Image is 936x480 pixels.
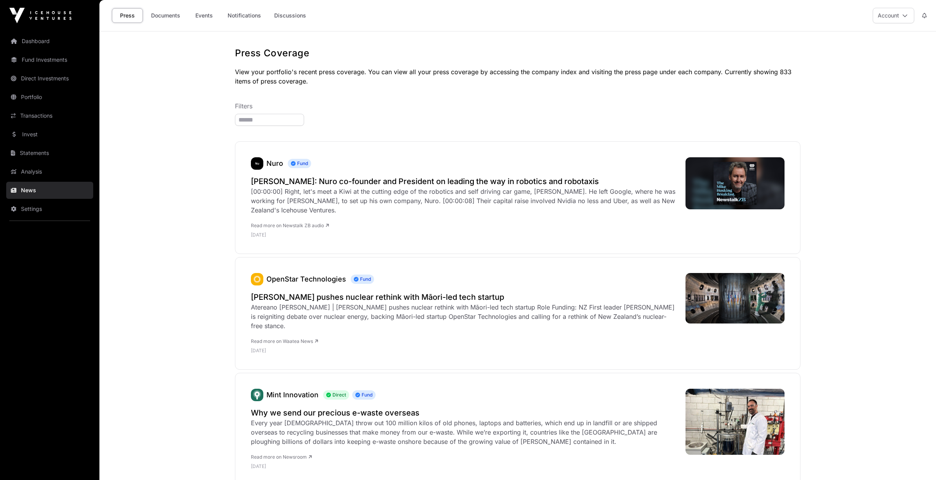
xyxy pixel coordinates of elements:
a: Press [112,8,143,23]
a: Statements [6,144,93,162]
div: Atereano [PERSON_NAME] | [PERSON_NAME] pushes nuclear rethink with Māori-led tech startup Role Fu... [251,303,678,330]
img: nuro436.png [251,157,263,170]
p: [DATE] [251,463,678,470]
p: [DATE] [251,232,678,238]
img: image.jpg [685,157,785,209]
iframe: Chat Widget [897,443,936,480]
a: Analysis [6,163,93,180]
a: [PERSON_NAME]: Nuro co-founder and President on leading the way in robotics and robotaxis [251,176,678,187]
button: Account [873,8,914,23]
p: [DATE] [251,348,678,354]
p: View your portfolio's recent press coverage. You can view all your press coverage by accessing th... [235,67,800,86]
a: Nuro [251,157,263,170]
a: Read more on Waatea News [251,338,318,344]
a: Dashboard [6,33,93,50]
img: OpenStar.svg [251,273,263,285]
span: Direct [323,390,349,400]
a: OpenStar Technologies [266,275,346,283]
p: Filters [235,101,800,111]
a: Direct Investments [6,70,93,87]
span: Fund [351,275,374,284]
h1: Press Coverage [235,47,800,59]
a: Why we send our precious e-waste overseas [251,407,678,418]
a: Settings [6,200,93,217]
a: Mint Innovation [251,389,263,401]
a: Transactions [6,107,93,124]
img: Mint.svg [251,389,263,401]
img: thumbnail_IMG_0015-e1756688335121.jpg [685,389,785,455]
a: Invest [6,126,93,143]
a: Read more on Newsroom [251,454,312,460]
a: News [6,182,93,199]
a: Nuro [266,159,283,167]
a: Notifications [223,8,266,23]
span: Fund [288,159,311,168]
a: Events [188,8,219,23]
a: Documents [146,8,185,23]
a: Discussions [269,8,311,23]
img: Winston-Peters-pushes-nuclear-rethink-with-Maori-led-tech-startup.jpg [685,273,785,323]
a: Mint Innovation [266,391,318,399]
div: Every year [DEMOGRAPHIC_DATA] throw out 100 million kilos of old phones, laptops and batteries, w... [251,418,678,446]
a: Portfolio [6,89,93,106]
a: OpenStar Technologies [251,273,263,285]
a: Fund Investments [6,51,93,68]
img: Icehouse Ventures Logo [9,8,71,23]
span: Fund [352,390,376,400]
a: Read more on Newstalk ZB audio [251,223,329,228]
div: [00:00:00] Right, let's meet a Kiwi at the cutting edge of the robotics and self driving car game... [251,187,678,215]
a: [PERSON_NAME] pushes nuclear rethink with Māori-led tech startup [251,292,678,303]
